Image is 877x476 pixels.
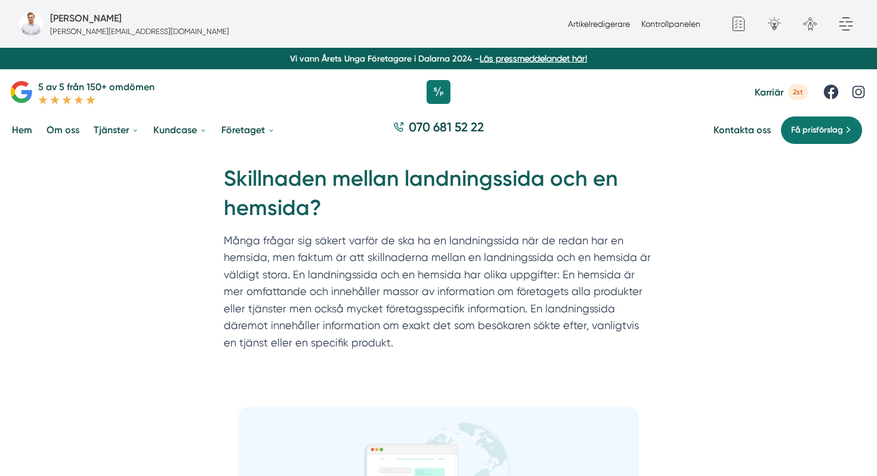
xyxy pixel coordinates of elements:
[19,12,43,36] img: foretagsbild-pa-smartproduktion-en-webbyraer-i-dalarnas-lan.jpg
[568,19,630,29] a: Artikelredigerare
[409,118,484,136] span: 070 681 52 22
[50,26,229,37] p: [PERSON_NAME][EMAIL_ADDRESS][DOMAIN_NAME]
[38,79,155,94] p: 5 av 5 från 150+ omdömen
[224,164,653,232] h1: Skillnaden mellan landningssida och en hemsida?
[5,53,872,65] p: Vi vann Årets Unga Företagare i Dalarna 2024 –
[50,11,122,26] h5: Administratör
[44,115,82,145] a: Om oss
[10,115,35,145] a: Hem
[388,118,489,142] a: 070 681 52 22
[780,116,863,145] a: Få prisförslag
[755,84,808,100] a: Karriär 2st
[224,232,653,357] p: Många frågar sig säkert varför de ska ha en landningssida när de redan har en hemsida, men faktum...
[788,84,808,100] span: 2st
[714,124,771,136] a: Kontakta oss
[219,115,277,145] a: Företaget
[641,19,700,29] a: Kontrollpanelen
[791,124,843,137] span: Få prisförslag
[91,115,141,145] a: Tjänster
[480,54,587,63] a: Läs pressmeddelandet här!
[755,87,783,98] span: Karriär
[151,115,209,145] a: Kundcase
